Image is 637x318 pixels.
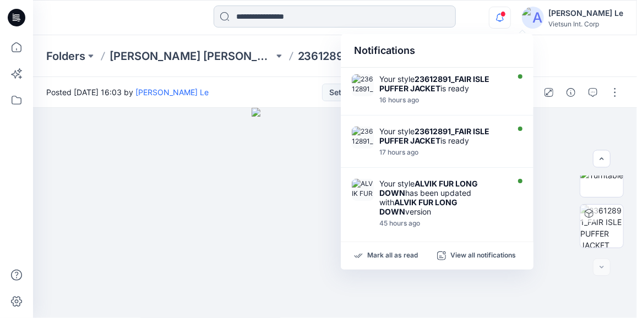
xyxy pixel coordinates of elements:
[379,127,489,145] strong: 23612891_FAIR ISLE PUFFER JACKET
[379,149,506,156] div: Thursday, August 21, 2025 15:36
[110,48,274,64] a: [PERSON_NAME] [PERSON_NAME]
[379,127,506,145] div: Your style is ready
[352,179,374,201] img: ALVIK FUR LONG DOWN
[379,198,458,216] strong: ALVIK FUR LONG DOWN
[522,7,544,29] img: avatar
[548,7,623,20] div: [PERSON_NAME] Le
[548,20,623,28] div: Vietsun Int. Corp
[341,34,533,68] div: Notifications
[379,96,506,104] div: Thursday, August 21, 2025 16:04
[135,87,209,97] a: [PERSON_NAME] Le
[46,86,209,98] span: Posted [DATE] 16:03 by
[580,205,623,248] img: 23612891_FAIR ISLE PUFFER JACKET Colorway 1
[352,74,374,96] img: 23612891_FAIR ISLE PUFFER JACKET
[352,127,374,149] img: 23612891_FAIR ISLE PUFFER JACKET
[46,48,85,64] a: Folders
[367,251,418,261] p: Mark all as read
[450,251,516,261] p: View all notifications
[379,179,506,216] div: Your style has been updated with version
[298,48,462,64] p: 23612891_FAIR ISLE PUFFER JACKET
[580,169,623,181] img: Turntable
[379,179,478,198] strong: ALVIK FUR LONG DOWN
[562,84,580,101] button: Details
[379,220,506,227] div: Wednesday, August 20, 2025 11:24
[379,74,506,93] div: Your style is ready
[379,74,489,93] strong: 23612891_FAIR ISLE PUFFER JACKET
